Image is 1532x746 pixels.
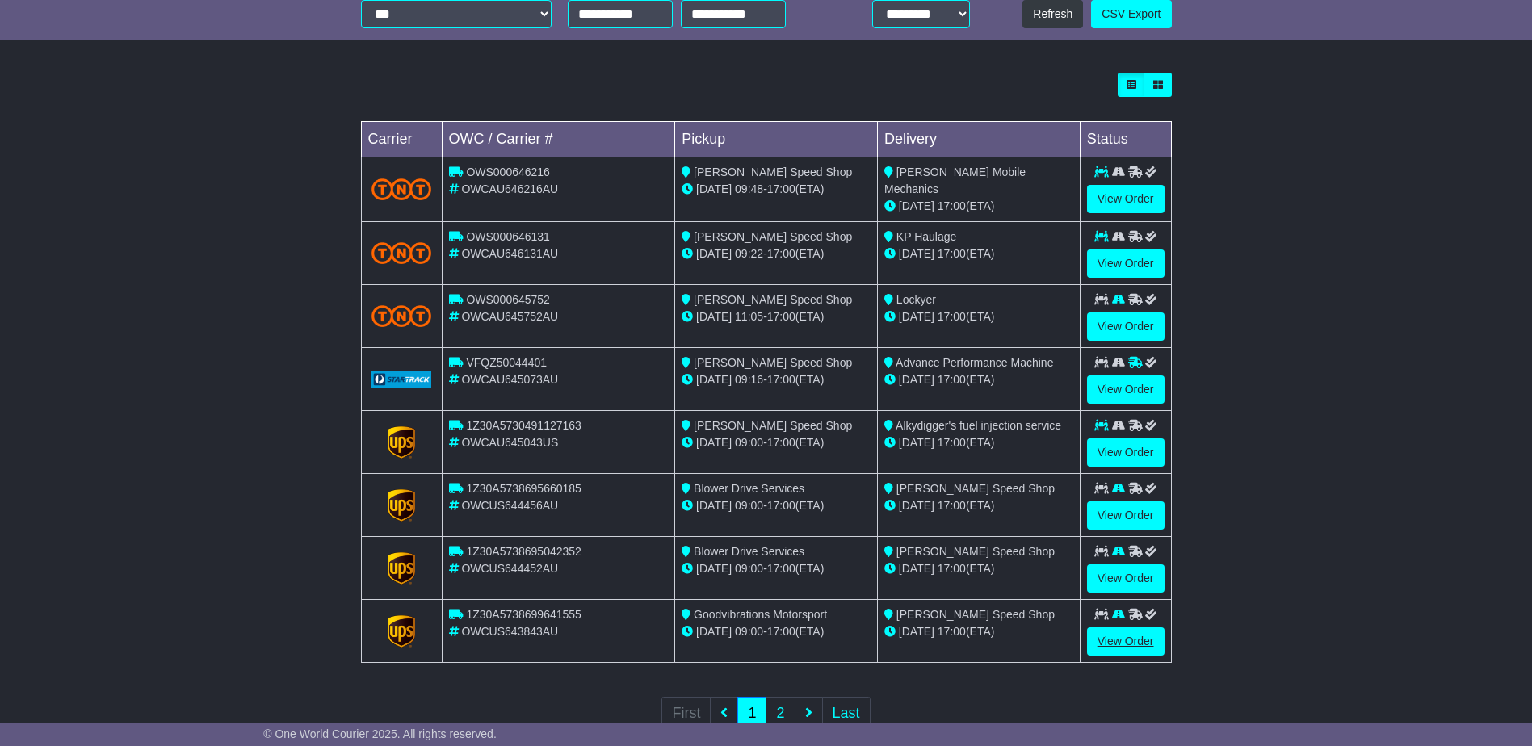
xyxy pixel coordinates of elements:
[694,166,852,178] span: [PERSON_NAME] Speed Shop
[461,310,558,323] span: OWCAU645752AU
[466,230,550,243] span: OWS000646131
[461,625,558,638] span: OWCUS643843AU
[466,293,550,306] span: OWS000645752
[884,308,1073,325] div: (ETA)
[938,247,966,260] span: 17:00
[696,436,732,449] span: [DATE]
[938,373,966,386] span: 17:00
[767,625,795,638] span: 17:00
[1087,564,1165,593] a: View Order
[938,625,966,638] span: 17:00
[1087,375,1165,404] a: View Order
[694,356,852,369] span: [PERSON_NAME] Speed Shop
[735,499,763,512] span: 09:00
[896,356,1053,369] span: Advance Performance Machine
[938,199,966,212] span: 17:00
[1080,122,1171,157] td: Status
[442,122,675,157] td: OWC / Carrier #
[822,697,871,730] a: Last
[694,482,804,495] span: Blower Drive Services
[884,166,1026,195] span: [PERSON_NAME] Mobile Mechanics
[896,608,1055,621] span: [PERSON_NAME] Speed Shop
[682,623,871,640] div: - (ETA)
[938,310,966,323] span: 17:00
[938,436,966,449] span: 17:00
[899,562,934,575] span: [DATE]
[896,293,936,306] span: Lockyer
[767,499,795,512] span: 17:00
[682,181,871,198] div: - (ETA)
[735,182,763,195] span: 09:48
[766,697,795,730] a: 2
[899,310,934,323] span: [DATE]
[694,419,852,432] span: [PERSON_NAME] Speed Shop
[1087,501,1165,530] a: View Order
[884,560,1073,577] div: (ETA)
[682,434,871,451] div: - (ETA)
[884,623,1073,640] div: (ETA)
[884,198,1073,215] div: (ETA)
[694,230,852,243] span: [PERSON_NAME] Speed Shop
[696,625,732,638] span: [DATE]
[466,608,581,621] span: 1Z30A5738699641555
[899,625,934,638] span: [DATE]
[388,552,415,585] img: GetCarrierServiceLogo
[466,356,547,369] span: VFQZ50044401
[466,545,581,558] span: 1Z30A5738695042352
[1087,185,1165,213] a: View Order
[896,230,956,243] span: KP Haulage
[696,182,732,195] span: [DATE]
[884,245,1073,262] div: (ETA)
[735,310,763,323] span: 11:05
[767,436,795,449] span: 17:00
[696,310,732,323] span: [DATE]
[694,545,804,558] span: Blower Drive Services
[877,122,1080,157] td: Delivery
[694,293,852,306] span: [PERSON_NAME] Speed Shop
[371,305,432,327] img: TNT_Domestic.png
[461,562,558,575] span: OWCUS644452AU
[682,308,871,325] div: - (ETA)
[466,482,581,495] span: 1Z30A5738695660185
[1087,627,1165,656] a: View Order
[696,562,732,575] span: [DATE]
[767,562,795,575] span: 17:00
[696,247,732,260] span: [DATE]
[899,247,934,260] span: [DATE]
[461,499,558,512] span: OWCUS644456AU
[767,247,795,260] span: 17:00
[735,625,763,638] span: 09:00
[696,499,732,512] span: [DATE]
[896,419,1061,432] span: Alkydigger's fuel injection service
[466,419,581,432] span: 1Z30A5730491127163
[735,373,763,386] span: 09:16
[899,199,934,212] span: [DATE]
[682,497,871,514] div: - (ETA)
[735,562,763,575] span: 09:00
[361,122,442,157] td: Carrier
[737,697,766,730] a: 1
[388,426,415,459] img: GetCarrierServiceLogo
[461,247,558,260] span: OWCAU646131AU
[675,122,878,157] td: Pickup
[388,615,415,648] img: GetCarrierServiceLogo
[938,499,966,512] span: 17:00
[899,373,934,386] span: [DATE]
[682,560,871,577] div: - (ETA)
[682,245,871,262] div: - (ETA)
[767,310,795,323] span: 17:00
[371,242,432,264] img: TNT_Domestic.png
[1087,249,1165,278] a: View Order
[1087,438,1165,467] a: View Order
[884,434,1073,451] div: (ETA)
[899,499,934,512] span: [DATE]
[461,373,558,386] span: OWCAU645073AU
[735,247,763,260] span: 09:22
[767,182,795,195] span: 17:00
[896,545,1055,558] span: [PERSON_NAME] Speed Shop
[1087,312,1165,341] a: View Order
[263,727,497,740] span: © One World Courier 2025. All rights reserved.
[884,497,1073,514] div: (ETA)
[767,373,795,386] span: 17:00
[371,371,432,388] img: GetCarrierServiceLogo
